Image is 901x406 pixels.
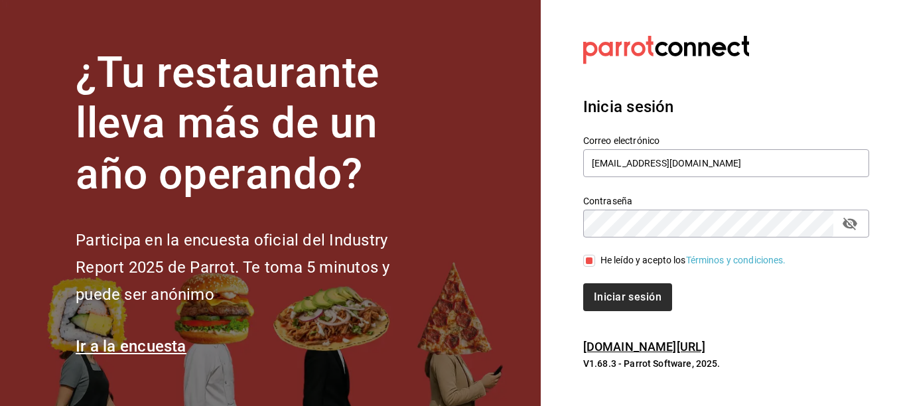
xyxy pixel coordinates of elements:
[76,48,434,200] h1: ¿Tu restaurante lleva más de un año operando?
[583,357,869,370] p: V1.68.3 - Parrot Software, 2025.
[583,149,869,177] input: Ingresa tu correo electrónico
[686,255,786,265] a: Términos y condiciones.
[839,212,861,235] button: passwordField
[76,337,186,356] a: Ir a la encuesta
[583,283,672,311] button: Iniciar sesión
[583,95,869,119] h3: Inicia sesión
[76,227,434,308] h2: Participa en la encuesta oficial del Industry Report 2025 de Parrot. Te toma 5 minutos y puede se...
[583,340,705,354] a: [DOMAIN_NAME][URL]
[583,196,869,205] label: Contraseña
[600,253,786,267] div: He leído y acepto los
[583,135,869,145] label: Correo electrónico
